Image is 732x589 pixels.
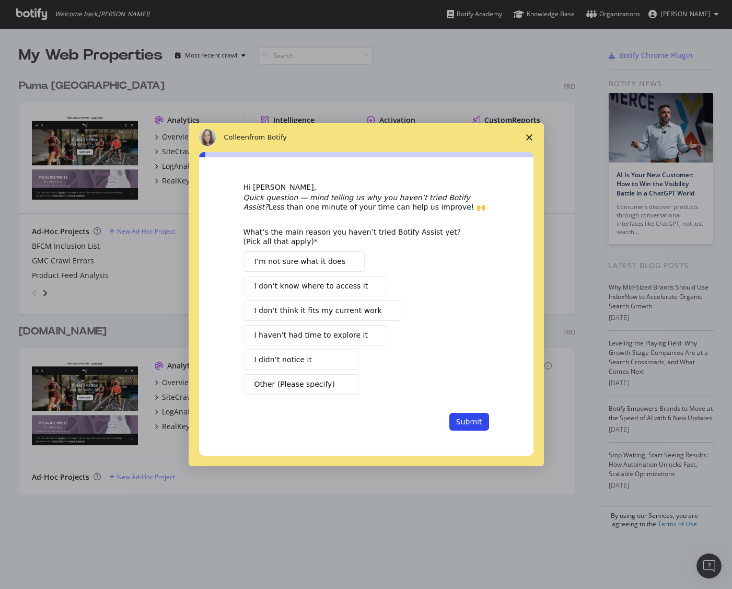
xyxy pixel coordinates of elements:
span: Colleen [224,133,250,141]
div: Hi [PERSON_NAME], [243,182,489,193]
button: I haven’t had time to explore it [243,325,387,345]
span: I don’t know where to access it [254,281,368,292]
span: Close survey [515,123,544,152]
span: Other (Please specify) [254,379,335,390]
button: Submit [449,413,489,431]
div: What’s the main reason you haven’t tried Botify Assist yet? (Pick all that apply) [243,227,473,246]
button: I don’t know where to access it [243,276,388,296]
div: Less than one minute of your time can help us improve! 🙌 [243,193,489,212]
span: I haven’t had time to explore it [254,330,368,341]
i: Quick question — mind telling us why you haven’t tried Botify Assist? [243,193,470,211]
span: I’m not sure what it does [254,256,346,267]
button: I’m not sure what it does [243,251,365,272]
button: I didn’t notice it [243,350,358,370]
img: Profile image for Colleen [199,129,216,146]
button: I don’t think it fits my current work [243,301,401,321]
span: I don’t think it fits my current work [254,305,382,316]
span: I didn’t notice it [254,354,312,365]
span: from Botify [249,133,287,141]
button: Other (Please specify) [243,374,358,395]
